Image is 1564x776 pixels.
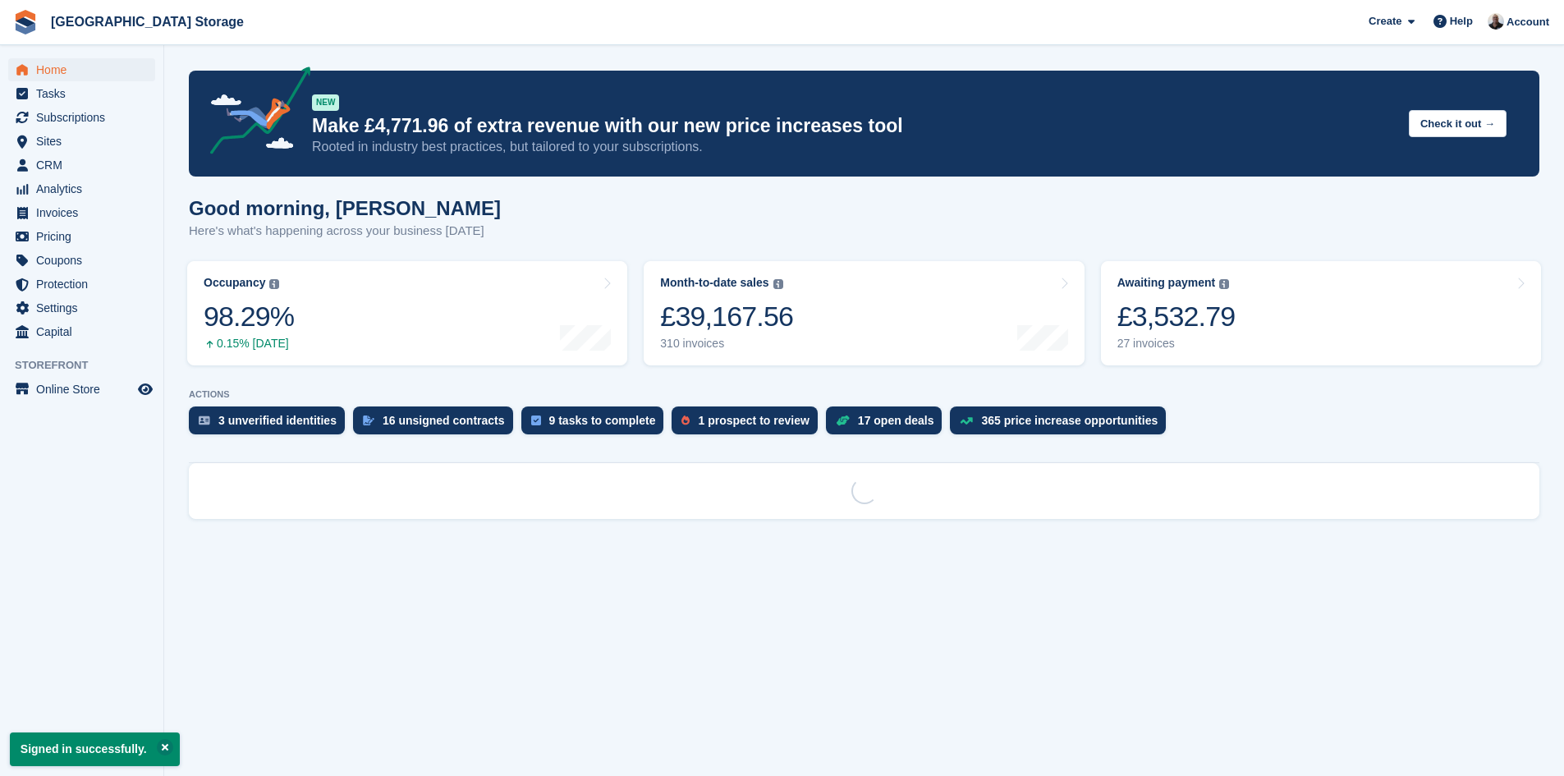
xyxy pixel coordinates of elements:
span: Create [1369,13,1401,30]
span: Storefront [15,357,163,374]
div: 3 unverified identities [218,414,337,427]
a: 3 unverified identities [189,406,353,443]
a: menu [8,378,155,401]
span: Analytics [36,177,135,200]
div: Occupancy [204,276,265,290]
img: icon-info-grey-7440780725fd019a000dd9b08b2336e03edf1995a4989e88bcd33f0948082b44.svg [269,279,279,289]
img: price-adjustments-announcement-icon-8257ccfd72463d97f412b2fc003d46551f7dbcb40ab6d574587a9cd5c0d94... [196,67,311,160]
a: menu [8,296,155,319]
span: Protection [36,273,135,296]
div: 0.15% [DATE] [204,337,294,351]
img: verify_identity-adf6edd0f0f0b5bbfe63781bf79b02c33cf7c696d77639b501bdc392416b5a36.svg [199,416,210,425]
span: Capital [36,320,135,343]
a: menu [8,58,155,81]
div: £39,167.56 [660,300,793,333]
div: 9 tasks to complete [549,414,656,427]
span: Pricing [36,225,135,248]
img: Keith Strivens [1488,13,1504,30]
div: 17 open deals [858,414,934,427]
img: icon-info-grey-7440780725fd019a000dd9b08b2336e03edf1995a4989e88bcd33f0948082b44.svg [773,279,783,289]
a: Month-to-date sales £39,167.56 310 invoices [644,261,1084,365]
div: 1 prospect to review [698,414,809,427]
a: Preview store [135,379,155,399]
a: menu [8,201,155,224]
a: 365 price increase opportunities [950,406,1174,443]
a: menu [8,154,155,177]
div: NEW [312,94,339,111]
img: task-75834270c22a3079a89374b754ae025e5fb1db73e45f91037f5363f120a921f8.svg [531,416,541,425]
p: ACTIONS [189,389,1539,400]
p: Rooted in industry best practices, but tailored to your subscriptions. [312,138,1396,156]
span: Home [36,58,135,81]
img: icon-info-grey-7440780725fd019a000dd9b08b2336e03edf1995a4989e88bcd33f0948082b44.svg [1219,279,1229,289]
a: Occupancy 98.29% 0.15% [DATE] [187,261,627,365]
div: £3,532.79 [1117,300,1236,333]
p: Here's what's happening across your business [DATE] [189,222,501,241]
span: Tasks [36,82,135,105]
a: menu [8,225,155,248]
img: contract_signature_icon-13c848040528278c33f63329250d36e43548de30e8caae1d1a13099fd9432cc5.svg [363,416,374,425]
div: 27 invoices [1117,337,1236,351]
p: Signed in successfully. [10,732,180,766]
a: 17 open deals [826,406,951,443]
img: deal-1b604bf984904fb50ccaf53a9ad4b4a5d6e5aea283cecdc64d6e3604feb123c2.svg [836,415,850,426]
button: Check it out → [1409,110,1507,137]
div: 98.29% [204,300,294,333]
a: 1 prospect to review [672,406,825,443]
a: menu [8,177,155,200]
img: price_increase_opportunities-93ffe204e8149a01c8c9dc8f82e8f89637d9d84a8eef4429ea346261dce0b2c0.svg [960,417,973,425]
a: [GEOGRAPHIC_DATA] Storage [44,8,250,35]
a: Awaiting payment £3,532.79 27 invoices [1101,261,1541,365]
div: Month-to-date sales [660,276,768,290]
a: menu [8,82,155,105]
a: menu [8,273,155,296]
img: prospect-51fa495bee0391a8d652442698ab0144808aea92771e9ea1ae160a38d050c398.svg [681,416,690,425]
span: Settings [36,296,135,319]
a: menu [8,320,155,343]
span: Invoices [36,201,135,224]
span: Help [1450,13,1473,30]
a: menu [8,106,155,129]
span: Online Store [36,378,135,401]
div: Awaiting payment [1117,276,1216,290]
div: 16 unsigned contracts [383,414,505,427]
span: Coupons [36,249,135,272]
span: Subscriptions [36,106,135,129]
span: Sites [36,130,135,153]
a: 16 unsigned contracts [353,406,521,443]
span: CRM [36,154,135,177]
img: stora-icon-8386f47178a22dfd0bd8f6a31ec36ba5ce8667c1dd55bd0f319d3a0aa187defe.svg [13,10,38,34]
a: menu [8,249,155,272]
div: 310 invoices [660,337,793,351]
a: 9 tasks to complete [521,406,672,443]
span: Account [1507,14,1549,30]
p: Make £4,771.96 of extra revenue with our new price increases tool [312,114,1396,138]
a: menu [8,130,155,153]
div: 365 price increase opportunities [981,414,1158,427]
h1: Good morning, [PERSON_NAME] [189,197,501,219]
